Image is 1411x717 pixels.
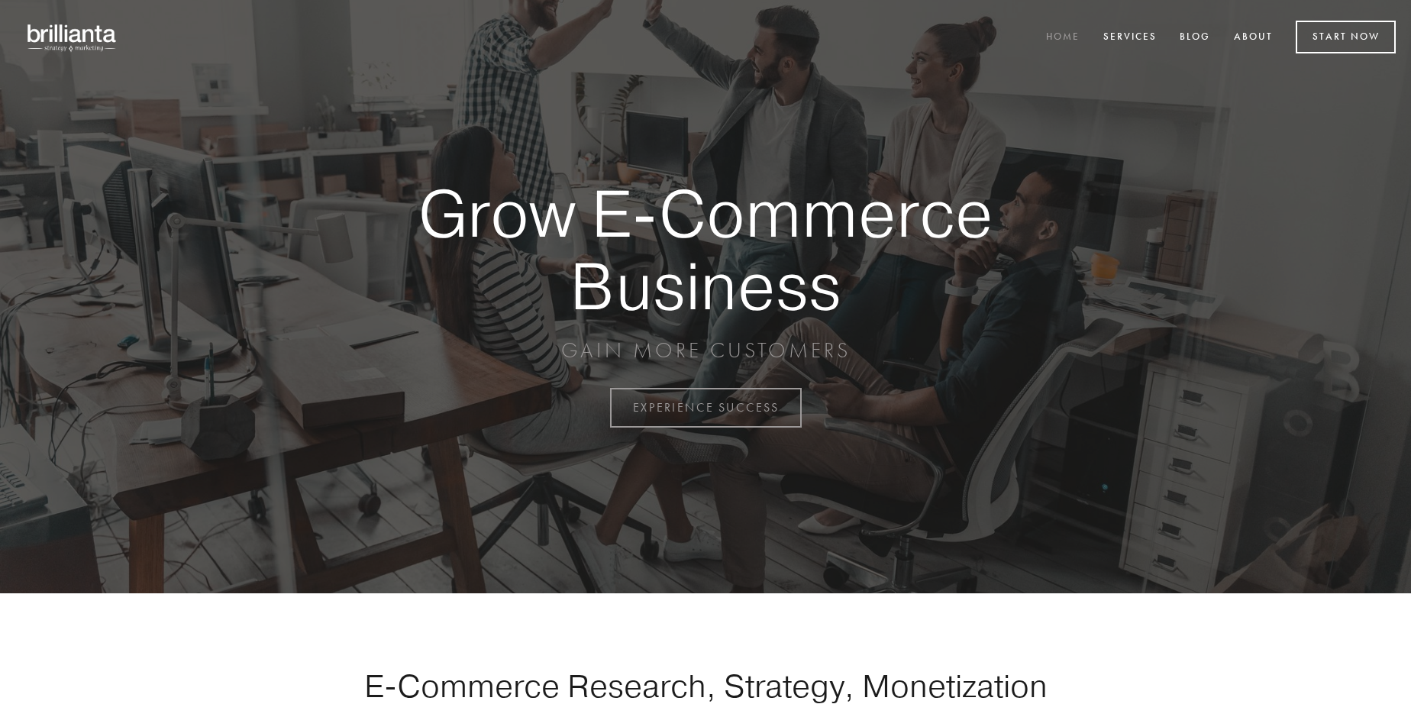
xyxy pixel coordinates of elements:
a: EXPERIENCE SUCCESS [610,388,802,428]
a: Services [1093,25,1167,50]
a: Start Now [1296,21,1396,53]
img: brillianta - research, strategy, marketing [15,15,130,60]
a: Home [1036,25,1090,50]
p: GAIN MORE CUSTOMERS [365,337,1046,364]
a: Blog [1170,25,1220,50]
h1: E-Commerce Research, Strategy, Monetization [316,667,1095,705]
a: About [1224,25,1283,50]
strong: Grow E-Commerce Business [365,177,1046,321]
